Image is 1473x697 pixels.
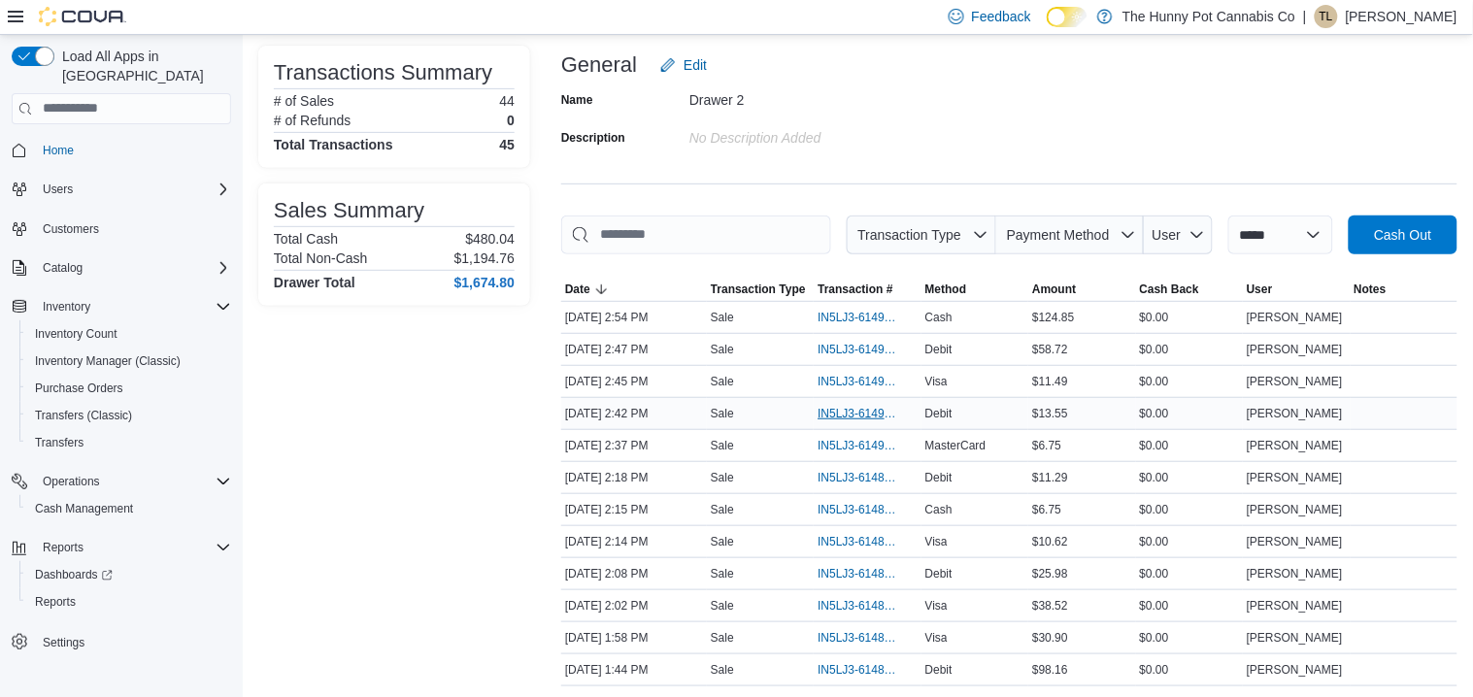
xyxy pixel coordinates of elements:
[35,594,76,610] span: Reports
[19,561,239,588] a: Dashboards
[818,338,917,361] button: IN5LJ3-6149213
[1320,5,1333,28] span: TL
[1032,470,1068,485] span: $11.29
[814,278,921,301] button: Transaction #
[561,466,707,489] div: [DATE] 2:18 PM
[561,658,707,681] div: [DATE] 1:44 PM
[43,299,90,315] span: Inventory
[561,338,707,361] div: [DATE] 2:47 PM
[1247,662,1343,678] span: [PERSON_NAME]
[35,629,231,653] span: Settings
[1136,626,1243,649] div: $0.00
[274,61,492,84] h3: Transactions Summary
[4,468,239,495] button: Operations
[1032,502,1061,517] span: $6.75
[1351,278,1457,301] button: Notes
[818,498,917,521] button: IN5LJ3-6148938
[19,320,239,348] button: Inventory Count
[1140,282,1199,297] span: Cash Back
[818,438,897,453] span: IN5LJ3-6149115
[818,342,897,357] span: IN5LJ3-6149213
[818,466,917,489] button: IN5LJ3-6148973
[561,92,593,108] label: Name
[711,342,734,357] p: Sale
[818,374,897,389] span: IN5LJ3-6149194
[561,498,707,521] div: [DATE] 2:15 PM
[274,137,393,152] h4: Total Transactions
[27,349,188,373] a: Inventory Manager (Classic)
[1136,594,1243,617] div: $0.00
[27,404,140,427] a: Transfers (Classic)
[818,502,897,517] span: IN5LJ3-6148938
[4,176,239,203] button: Users
[561,278,707,301] button: Date
[1247,342,1343,357] span: [PERSON_NAME]
[274,199,424,222] h3: Sales Summary
[35,435,84,450] span: Transfers
[1247,438,1343,453] span: [PERSON_NAME]
[35,139,82,162] a: Home
[19,375,239,402] button: Purchase Orders
[35,470,231,493] span: Operations
[711,310,734,325] p: Sale
[19,348,239,375] button: Inventory Manager (Classic)
[561,216,831,254] input: This is a search bar. As you type, the results lower in the page will automatically filter.
[925,374,948,389] span: Visa
[4,215,239,243] button: Customers
[711,374,734,389] p: Sale
[684,55,707,75] span: Edit
[35,470,108,493] button: Operations
[925,406,953,421] span: Debit
[925,342,953,357] span: Debit
[499,93,515,109] p: 44
[54,47,231,85] span: Load All Apps in [GEOGRAPHIC_DATA]
[1032,310,1074,325] span: $124.85
[4,534,239,561] button: Reports
[561,594,707,617] div: [DATE] 2:02 PM
[1346,5,1457,28] p: [PERSON_NAME]
[35,216,231,241] span: Customers
[35,295,231,318] span: Inventory
[1032,406,1068,421] span: $13.55
[19,429,239,456] button: Transfers
[925,598,948,614] span: Visa
[818,406,897,421] span: IN5LJ3-6149165
[1136,498,1243,521] div: $0.00
[1247,470,1343,485] span: [PERSON_NAME]
[1136,306,1243,329] div: $0.00
[1032,282,1076,297] span: Amount
[274,231,338,247] h6: Total Cash
[43,474,100,489] span: Operations
[1153,227,1182,243] span: User
[1247,502,1343,517] span: [PERSON_NAME]
[818,662,897,678] span: IN5LJ3-6148710
[1136,530,1243,553] div: $0.00
[561,626,707,649] div: [DATE] 1:58 PM
[711,438,734,453] p: Sale
[1136,562,1243,585] div: $0.00
[818,370,917,393] button: IN5LJ3-6149194
[35,178,231,201] span: Users
[1032,566,1068,581] span: $25.98
[27,590,84,614] a: Reports
[454,275,515,290] h4: $1,674.80
[707,278,814,301] button: Transaction Type
[27,404,231,427] span: Transfers (Classic)
[27,497,231,520] span: Cash Management
[1007,227,1110,243] span: Payment Method
[818,598,897,614] span: IN5LJ3-6148840
[1247,534,1343,549] span: [PERSON_NAME]
[1247,406,1343,421] span: [PERSON_NAME]
[1136,402,1243,425] div: $0.00
[1032,598,1068,614] span: $38.52
[4,136,239,164] button: Home
[711,662,734,678] p: Sale
[27,431,91,454] a: Transfers
[1032,342,1068,357] span: $58.72
[35,536,91,559] button: Reports
[35,501,133,516] span: Cash Management
[711,282,806,297] span: Transaction Type
[27,322,231,346] span: Inventory Count
[4,254,239,282] button: Catalog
